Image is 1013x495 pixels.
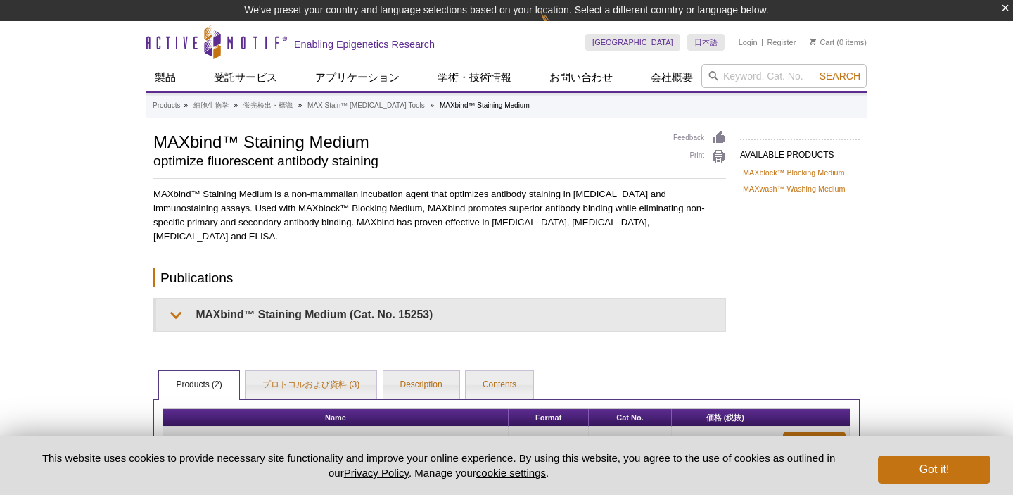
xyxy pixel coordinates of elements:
h2: AVAILABLE PRODUCTS [740,139,860,164]
li: » [234,101,238,109]
a: 学術・技術情報 [429,64,520,91]
a: Login [739,37,758,47]
li: MAXbind™ Staining Medium [440,101,530,109]
a: Print [673,149,726,165]
li: » [184,101,188,109]
a: Description [383,371,459,399]
span: Search [820,70,860,82]
td: 250 ml [509,427,589,456]
td: ¥44,000 [672,427,779,456]
a: Privacy Policy [344,467,409,479]
h2: Publications [153,268,726,287]
a: 蛍光検出・標識 [243,99,293,112]
th: Name [163,409,509,427]
summary: MAXbind™ Staining Medium (Cat. No. 15253) [156,299,725,330]
a: 製品 [146,64,184,91]
a: 会社概要 [642,64,701,91]
a: Cart [810,37,834,47]
a: Products (2) [159,371,238,399]
a: Feedback [673,130,726,146]
a: Products [153,99,180,112]
td: MAXbind™ Staining Medium [163,427,509,456]
img: Your Cart [810,38,816,45]
button: cookie settings [476,467,546,479]
a: Register [767,37,796,47]
a: MAX Stain™ [MEDICAL_DATA] Tools [307,99,425,112]
li: (0 items) [810,34,867,51]
th: 価格 (税抜) [672,409,779,427]
a: プロトコルおよび資料 (3) [246,371,376,399]
img: Change Here [540,11,578,44]
th: Cat No. [589,409,671,427]
a: アプリケーション [307,64,408,91]
a: お問い合わせ [541,64,621,91]
li: » [431,101,435,109]
h1: MAXbind™ Staining Medium [153,130,659,151]
h2: Enabling Epigenetics Research [294,38,435,51]
a: 日本語 [687,34,725,51]
td: 15253 [589,427,671,456]
a: 細胞生物学 [193,99,229,112]
h2: optimize fluorescent antibody staining [153,155,659,168]
input: Keyword, Cat. No. [701,64,867,88]
a: Buy [783,432,846,450]
p: This website uses cookies to provide necessary site functionality and improve your online experie... [23,451,855,480]
a: Contents [466,371,533,399]
th: Format [509,409,589,427]
p: MAXbind™ Staining Medium is a non-mammalian incubation agent that optimizes antibody staining in ... [153,187,726,244]
a: MAXwash™ Washing Medium [743,182,845,195]
li: » [298,101,302,109]
button: Got it! [878,456,990,484]
a: MAXblock™ Blocking Medium [743,166,845,179]
a: 受託サービス [205,64,286,91]
li: | [761,34,763,51]
button: Search [815,70,865,82]
a: [GEOGRAPHIC_DATA] [585,34,680,51]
